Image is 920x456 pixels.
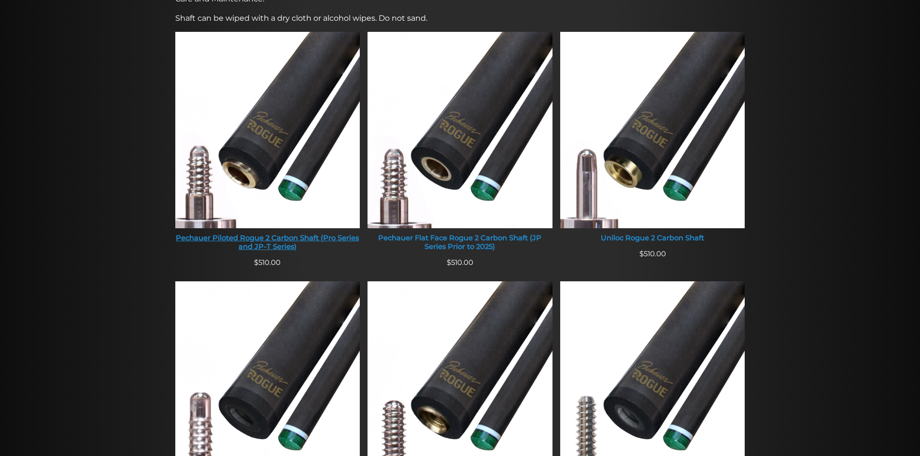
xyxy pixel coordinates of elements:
[560,32,745,228] img: Uniloc Rogue 2 Carbon Shaft
[368,32,552,257] a: Pechauer Flat Face Rogue 2 Carbon Shaft (JP Series Prior to 2025) Pechauer Flat Face Rogue 2 Carb...
[175,234,360,251] div: Pechauer Piloted Rogue 2 Carbon Shaft (Pro Series and JP-T Series)
[639,249,644,258] span: $
[560,234,745,243] div: Uniloc Rogue 2 Carbon Shaft
[175,32,360,228] img: Pechauer Piloted Rogue 2 Carbon Shaft (Pro Series and JP-T Series)
[639,249,666,258] span: 510.00
[560,32,745,249] a: Uniloc Rogue 2 Carbon Shaft Uniloc Rogue 2 Carbon Shaft
[447,258,473,267] span: 510.00
[175,32,360,257] a: Pechauer Piloted Rogue 2 Carbon Shaft (Pro Series and JP-T Series) Pechauer Piloted Rogue 2 Carbo...
[368,32,552,228] img: Pechauer Flat Face Rogue 2 Carbon Shaft (JP Series Prior to 2025)
[175,13,745,24] p: Shaft can be wiped with a dry cloth or alcohol wipes. Do not sand.
[447,258,451,267] span: $
[254,258,258,267] span: $
[254,258,281,267] span: 510.00
[368,234,552,251] div: Pechauer Flat Face Rogue 2 Carbon Shaft (JP Series Prior to 2025)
